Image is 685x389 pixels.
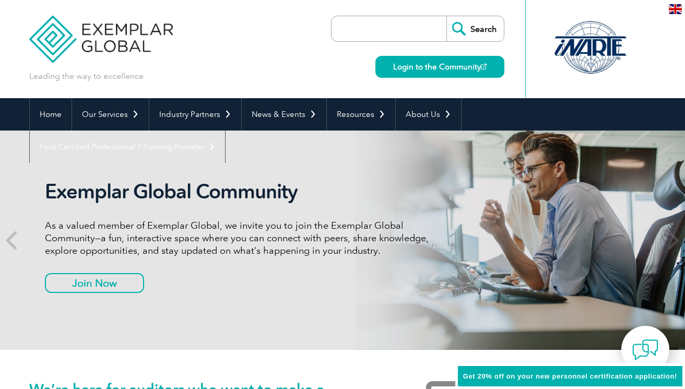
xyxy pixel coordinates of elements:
a: About Us [396,98,461,131]
a: Login to the Community [375,56,504,78]
p: As a valued member of Exemplar Global, we invite you to join the Exemplar Global Community—a fun,... [45,219,436,257]
img: open_square.png [481,64,487,69]
input: Search [446,16,504,41]
a: Resources [327,98,395,131]
img: en [669,4,682,14]
span: Get 20% off on your new personnel certification application! [463,372,677,380]
a: Our Services [72,98,149,131]
img: contact-chat.png [632,337,658,363]
a: News & Events [242,98,326,131]
a: Find Certified Professional / Training Provider [30,131,225,163]
a: Industry Partners [149,98,241,131]
p: Leading the way to excellence [29,70,144,82]
a: Join Now [45,273,144,293]
a: Home [30,98,72,131]
h2: Exemplar Global Community [45,180,436,204]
